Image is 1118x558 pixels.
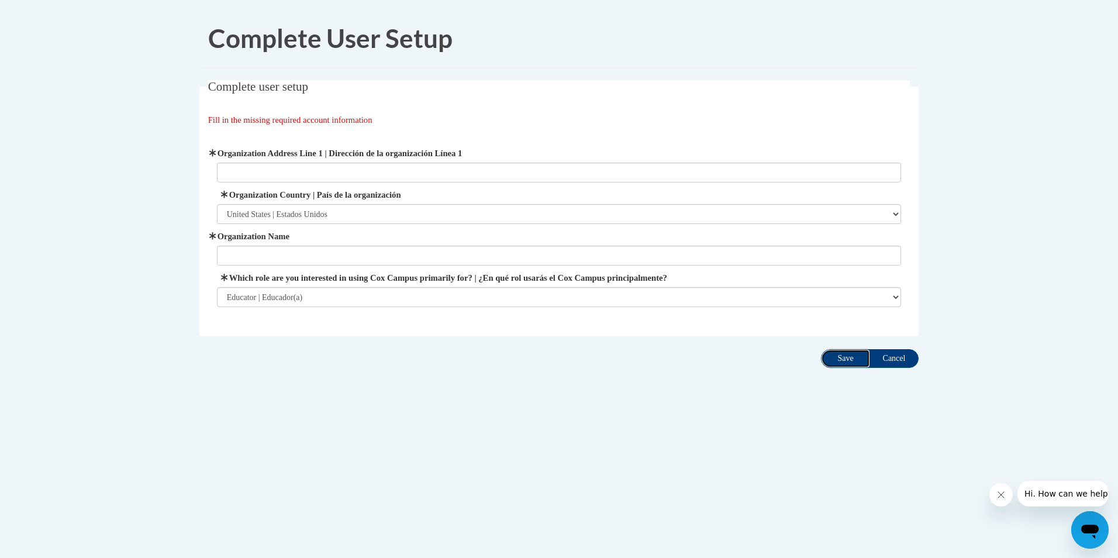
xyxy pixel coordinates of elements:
input: Metadata input [217,163,902,182]
input: Metadata input [217,246,902,266]
span: Fill in the missing required account information [208,115,372,125]
iframe: Close message [989,483,1013,507]
label: Organization Name [217,230,902,243]
label: Organization Address Line 1 | Dirección de la organización Línea 1 [217,147,902,160]
label: Which role are you interested in using Cox Campus primarily for? | ¿En qué rol usarás el Cox Camp... [217,271,902,284]
span: Complete user setup [208,80,308,94]
iframe: Message from company [1017,481,1109,507]
input: Save [821,349,870,368]
iframe: Button to launch messaging window [1071,511,1109,549]
span: Hi. How can we help? [7,8,95,18]
input: Cancel [869,349,919,368]
label: Organization Country | País de la organización [217,188,902,201]
span: Complete User Setup [208,23,453,53]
